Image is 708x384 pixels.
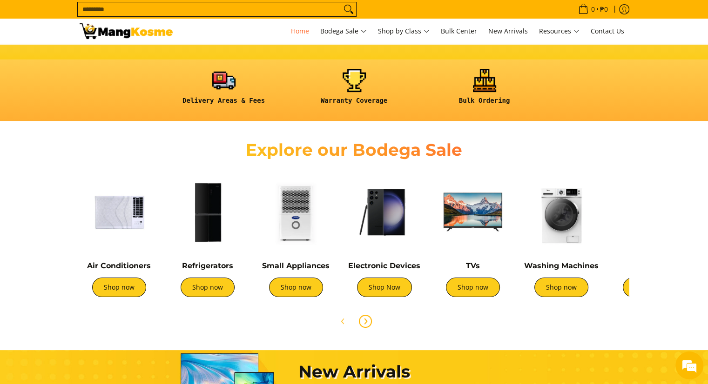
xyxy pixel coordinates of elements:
a: Bodega Sale [316,19,371,44]
a: Shop now [623,278,677,297]
img: Washing Machines [522,172,601,252]
span: Bulk Center [441,26,477,35]
a: Resources [534,19,584,44]
img: Mang Kosme: Your Home Appliances Warehouse Sale Partner! [80,23,173,39]
img: Electronic Devices [345,172,424,252]
a: Small Appliances [262,261,330,270]
a: Shop now [92,278,146,297]
img: Small Appliances [256,172,336,252]
nav: Main Menu [182,19,629,44]
a: Electronic Devices [348,261,420,270]
a: <h6><strong>Warranty Coverage</strong></h6> [294,69,415,112]
a: Contact Us [586,19,629,44]
span: Shop by Class [378,26,430,37]
img: TVs [433,172,512,252]
span: Contact Us [591,26,624,35]
a: Washing Machines [524,261,599,270]
a: Shop now [269,278,323,297]
a: Bulk Center [436,19,482,44]
span: 0 [590,6,596,13]
a: <h6><strong>Bulk Ordering</strong></h6> [424,69,545,112]
a: Shop now [181,278,235,297]
a: Refrigerators [182,261,233,270]
span: • [575,4,611,14]
h2: Explore our Bodega Sale [219,139,489,160]
span: New Arrivals [488,26,528,35]
span: Home [291,26,309,35]
a: Shop by Class [373,19,434,44]
a: New Arrivals [484,19,533,44]
span: ₱0 [599,6,609,13]
a: Air Conditioners [87,261,151,270]
span: Bodega Sale [320,26,367,37]
img: Air Conditioners [80,172,159,252]
img: Cookers [610,172,689,252]
a: <h6><strong>Delivery Areas & Fees</strong></h6> [163,69,284,112]
a: Shop Now [357,278,412,297]
button: Previous [333,311,353,331]
a: Home [286,19,314,44]
button: Search [341,2,356,16]
a: Shop now [446,278,500,297]
span: Resources [539,26,580,37]
a: Shop now [534,278,588,297]
a: TVs [466,261,480,270]
button: Next [355,311,376,331]
img: Refrigerators [168,172,247,252]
